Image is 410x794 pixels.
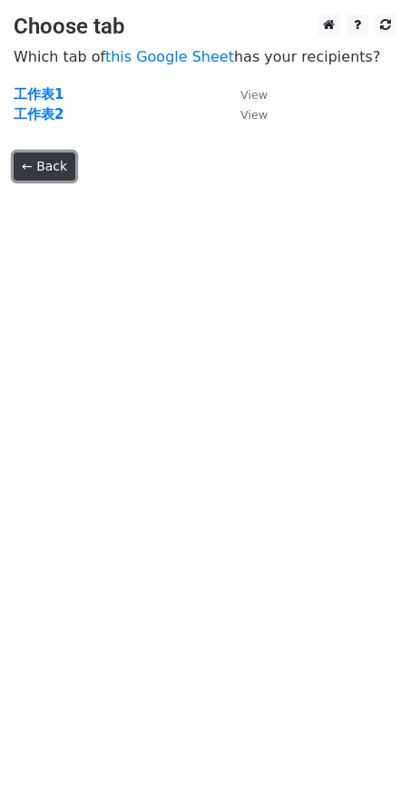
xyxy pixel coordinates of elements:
[14,47,396,66] p: Which tab of has your recipients?
[14,152,75,181] a: ← Back
[319,707,410,794] iframe: Chat Widget
[319,707,410,794] div: 聊天小组件
[14,106,63,123] a: 工作表2
[14,86,63,103] a: 工作表1
[240,88,268,102] small: View
[240,108,268,122] small: View
[222,106,268,123] a: View
[14,14,396,40] h3: Choose tab
[222,86,268,103] a: View
[105,48,234,65] a: this Google Sheet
